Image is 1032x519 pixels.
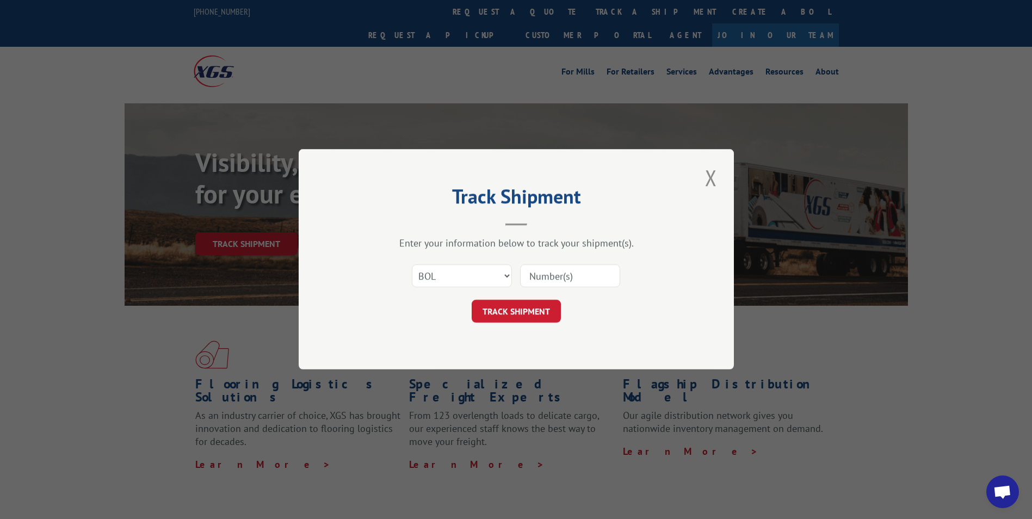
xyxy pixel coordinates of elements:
[986,475,1019,508] a: Open chat
[520,265,620,288] input: Number(s)
[353,237,679,250] div: Enter your information below to track your shipment(s).
[353,189,679,209] h2: Track Shipment
[472,300,561,323] button: TRACK SHIPMENT
[702,163,720,193] button: Close modal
